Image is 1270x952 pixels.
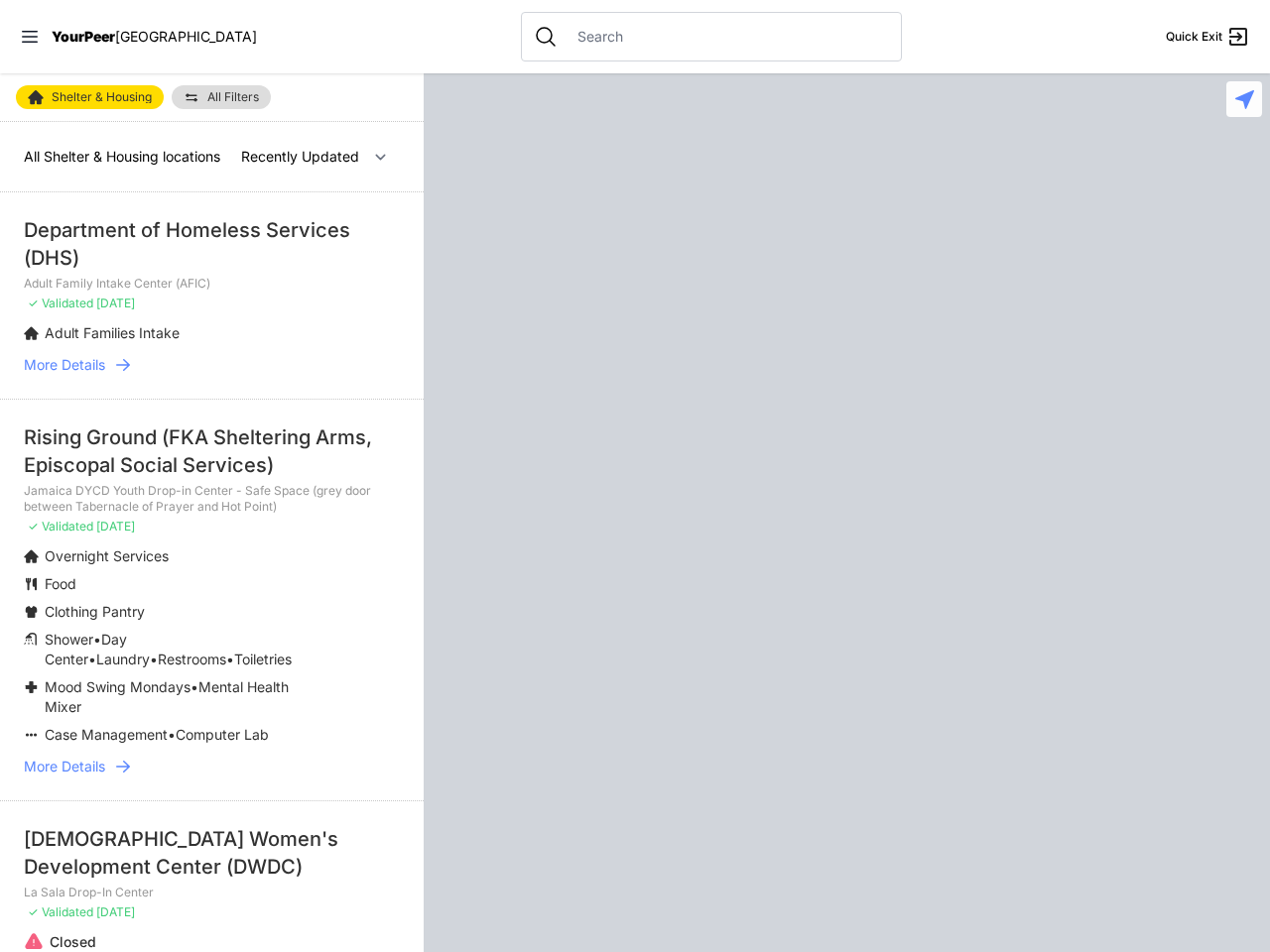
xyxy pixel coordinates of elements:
[24,276,400,292] p: Adult Family Intake Center (AFIC)
[115,28,257,45] span: [GEOGRAPHIC_DATA]
[1166,29,1222,45] span: Quick Exit
[52,28,115,45] span: YourPeer
[96,296,135,310] span: [DATE]
[24,757,400,776] a: More Details
[24,355,400,375] a: More Details
[150,651,158,667] span: •
[207,91,259,103] span: All Filters
[158,651,226,667] span: Restrooms
[52,91,152,103] span: Shelter & Housing
[28,519,93,534] span: ✓ Validated
[24,885,400,900] p: La Sala Drop-In Center
[24,757,105,776] span: More Details
[45,547,169,564] span: Overnight Services
[96,904,135,919] span: [DATE]
[24,355,105,375] span: More Details
[24,825,400,881] div: [DEMOGRAPHIC_DATA] Women's Development Center (DWDC)
[24,483,400,515] p: Jamaica DYCD Youth Drop-in Center - Safe Space (grey door between Tabernacle of Prayer and Hot Po...
[45,631,93,648] span: Shower
[176,726,269,743] span: Computer Lab
[52,31,257,43] a: YourPeer[GEOGRAPHIC_DATA]
[226,651,234,667] span: •
[24,216,400,272] div: Department of Homeless Services (DHS)
[45,603,145,620] span: Clothing Pantry
[88,651,96,667] span: •
[96,651,150,667] span: Laundry
[16,85,164,109] a: Shelter & Housing
[190,678,198,695] span: •
[172,85,271,109] a: All Filters
[566,27,889,47] input: Search
[50,932,353,952] p: Closed
[168,726,176,743] span: •
[45,726,168,743] span: Case Management
[24,423,400,479] div: Rising Ground (FKA Sheltering Arms, Episcopal Social Services)
[45,324,180,341] span: Adult Families Intake
[28,296,93,310] span: ✓ Validated
[93,631,101,648] span: •
[45,678,190,695] span: Mood Swing Mondays
[28,904,93,919] span: ✓ Validated
[24,148,220,165] span: All Shelter & Housing locations
[96,519,135,534] span: [DATE]
[1166,25,1250,49] a: Quick Exit
[45,575,76,592] span: Food
[234,651,292,667] span: Toiletries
